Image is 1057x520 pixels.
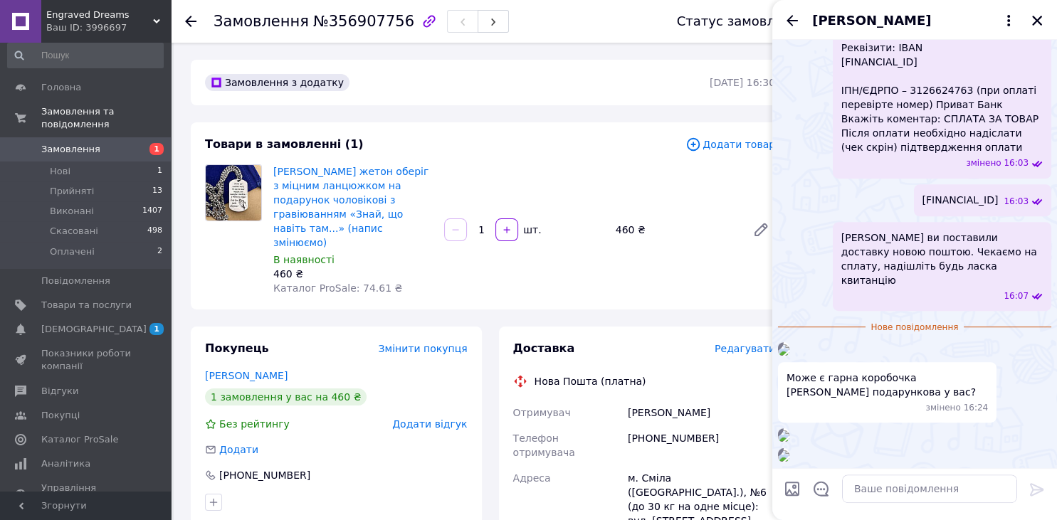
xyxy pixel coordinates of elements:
[787,371,988,399] span: Може є гарна коробочка [PERSON_NAME] подарункова у вас?
[1004,290,1029,302] span: 16:07 12.08.2025
[1029,12,1046,29] button: Закрити
[715,343,775,354] span: Редагувати
[41,457,90,470] span: Аналітика
[41,323,147,336] span: [DEMOGRAPHIC_DATA]
[41,143,100,156] span: Замовлення
[513,407,571,418] span: Отримувач
[41,482,132,507] span: Управління сайтом
[778,430,789,442] img: c661d3e5-6141-4663-abdc-c04e041e8612_w500_h500
[205,370,288,381] a: [PERSON_NAME]
[41,347,132,373] span: Показники роботи компанії
[50,185,94,198] span: Прийняті
[205,74,349,91] div: Замовлення з додатку
[147,225,162,238] span: 498
[142,205,162,218] span: 1407
[610,220,741,240] div: 460 ₴
[50,245,95,258] span: Оплачені
[812,479,831,498] button: Відкрити шаблони відповідей
[206,165,261,221] img: Кулон жетон оберіг з міцним ланцюжком на подарунок чоловікові з гравіюванням «Знай, що навіть там...
[50,205,94,218] span: Виконані
[966,157,1004,169] span: змінено
[513,472,551,484] span: Адреса
[219,444,258,455] span: Додати
[157,165,162,178] span: 1
[392,418,467,430] span: Додати відгук
[149,143,164,155] span: 1
[41,105,171,131] span: Замовлення та повідомлення
[922,193,999,208] span: [FINANCIAL_ID]
[926,402,964,414] span: змінено
[46,9,153,21] span: Engraved Dreams
[677,14,808,28] div: Статус замовлення
[41,275,110,287] span: Повідомлення
[841,230,1043,287] span: [PERSON_NAME] ви поставили доставку новою поштою. Чекаємо на сплату, надішліть будь ласка квитанцію
[747,216,775,244] a: Редагувати
[273,267,433,281] div: 460 ₴
[812,11,931,30] span: [PERSON_NAME]
[41,81,81,94] span: Головна
[273,282,402,294] span: Каталог ProSale: 74.61 ₴
[149,323,164,335] span: 1
[625,425,778,465] div: [PHONE_NUMBER]
[218,468,312,482] div: [PHONE_NUMBER]
[625,400,778,425] div: [PERSON_NAME]
[1004,157,1029,169] span: 16:03 12.08.2025
[1004,196,1029,208] span: 16:03 12.08.2025
[205,388,367,405] div: 1 замовлення у вас на 460 ₴
[41,299,132,312] span: Товари та послуги
[41,385,78,398] span: Відгуки
[778,344,789,356] img: a0df14c6-0334-4874-bd0b-512a1e732ea2_w500_h500
[7,43,164,68] input: Пошук
[157,245,162,258] span: 2
[185,14,196,28] div: Повернутися назад
[273,254,335,265] span: В наявності
[513,433,575,458] span: Телефон отримувача
[46,21,171,34] div: Ваш ID: 3996697
[41,409,80,422] span: Покупці
[379,343,468,354] span: Змінити покупця
[313,13,414,30] span: №356907756
[205,137,364,151] span: Товари в замовленні (1)
[778,450,789,462] img: dc791e00-7f51-416a-80e0-a1a6aee51a7d_w500_h500
[866,322,964,334] span: Нове повідомлення
[531,374,650,388] div: Нова Пошта (платна)
[784,12,801,29] button: Назад
[219,418,290,430] span: Без рейтингу
[812,11,1017,30] button: [PERSON_NAME]
[710,77,775,88] time: [DATE] 16:30
[50,225,98,238] span: Скасовані
[214,13,309,30] span: Замовлення
[41,433,118,446] span: Каталог ProSale
[964,402,989,414] span: 16:24 12.08.2025
[152,185,162,198] span: 13
[205,341,269,355] span: Покупець
[273,166,428,248] a: [PERSON_NAME] жетон оберіг з міцним ланцюжком на подарунок чоловікові з гравіюванням «Знай, що на...
[513,341,575,355] span: Доставка
[520,223,542,237] div: шт.
[50,165,70,178] span: Нові
[685,137,775,152] span: Додати товар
